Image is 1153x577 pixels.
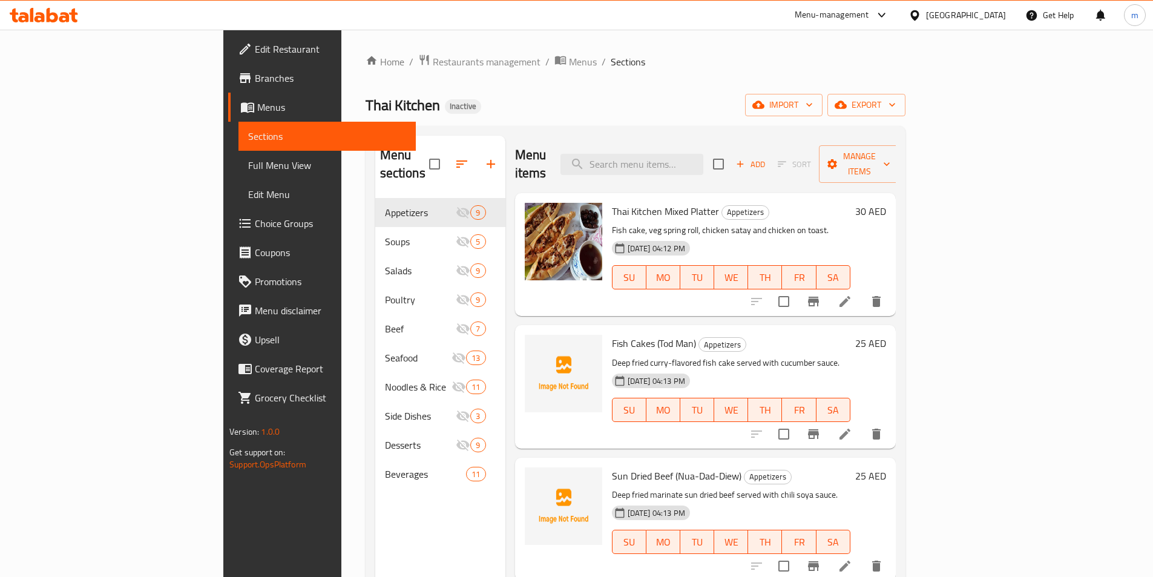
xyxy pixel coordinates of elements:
[719,533,743,551] span: WE
[228,267,416,296] a: Promotions
[228,238,416,267] a: Coupons
[714,265,748,289] button: WE
[445,101,481,111] span: Inactive
[385,380,452,394] span: Noodles & Rice
[787,533,811,551] span: FR
[698,337,746,352] div: Appetizers
[782,398,816,422] button: FR
[471,236,485,248] span: 5
[375,372,505,401] div: Noodles & Rice11
[782,530,816,554] button: FR
[452,351,466,365] svg: Inactive section
[819,145,900,183] button: Manage items
[646,530,680,554] button: MO
[456,205,470,220] svg: Inactive section
[228,64,416,93] a: Branches
[714,530,748,554] button: WE
[228,383,416,412] a: Grocery Checklist
[855,335,886,352] h6: 25 AED
[470,263,485,278] div: items
[470,292,485,307] div: items
[471,410,485,422] span: 3
[821,533,846,551] span: SA
[375,285,505,314] div: Poultry9
[816,530,850,554] button: SA
[719,401,743,419] span: WE
[525,335,602,412] img: Fish Cakes (Tod Man)
[470,321,485,336] div: items
[612,334,696,352] span: Fish Cakes (Tod Man)
[470,205,485,220] div: items
[466,351,485,365] div: items
[745,94,823,116] button: import
[816,398,850,422] button: SA
[731,155,770,174] button: Add
[466,380,485,394] div: items
[623,507,690,519] span: [DATE] 04:13 PM
[385,321,456,336] span: Beef
[385,467,467,481] span: Beverages
[433,54,540,69] span: Restaurants management
[476,150,505,179] button: Add section
[470,409,485,423] div: items
[471,265,485,277] span: 9
[651,533,675,551] span: MO
[229,424,259,440] span: Version:
[748,265,782,289] button: TH
[612,487,850,503] p: Deep fried marinate sun dried beef served with chili soya sauce.
[837,97,896,113] span: export
[471,323,485,335] span: 7
[456,409,470,423] svg: Inactive section
[470,234,485,249] div: items
[385,351,452,365] span: Seafood
[525,467,602,545] img: Sun Dried Beef (Nua-Dad-Diew)
[646,398,680,422] button: MO
[855,467,886,484] h6: 25 AED
[228,354,416,383] a: Coverage Report
[422,151,447,177] span: Select all sections
[782,265,816,289] button: FR
[617,533,642,551] span: SU
[744,470,791,484] span: Appetizers
[385,409,456,423] span: Side Dishes
[612,355,850,371] p: Deep fried curry-flavored fish cake served with cucumber sauce.
[248,129,406,143] span: Sections
[447,150,476,179] span: Sort sections
[255,42,406,56] span: Edit Restaurant
[255,274,406,289] span: Promotions
[228,93,416,122] a: Menus
[467,352,485,364] span: 13
[261,424,280,440] span: 1.0.0
[755,97,813,113] span: import
[612,265,646,289] button: SU
[238,151,416,180] a: Full Menu View
[699,338,746,352] span: Appetizers
[680,265,714,289] button: TU
[385,438,456,452] span: Desserts
[456,321,470,336] svg: Inactive section
[821,401,846,419] span: SA
[385,263,456,278] span: Salads
[560,154,703,175] input: search
[617,269,642,286] span: SU
[771,289,797,314] span: Select to update
[651,401,675,419] span: MO
[862,420,891,449] button: delete
[685,533,709,551] span: TU
[228,325,416,354] a: Upsell
[680,530,714,554] button: TU
[229,457,306,472] a: Support.OpsPlatform
[734,157,767,171] span: Add
[467,381,485,393] span: 11
[385,205,456,220] span: Appetizers
[748,398,782,422] button: TH
[1131,8,1138,22] span: m
[646,265,680,289] button: MO
[569,54,597,69] span: Menus
[385,234,456,249] div: Soups
[554,54,597,70] a: Menus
